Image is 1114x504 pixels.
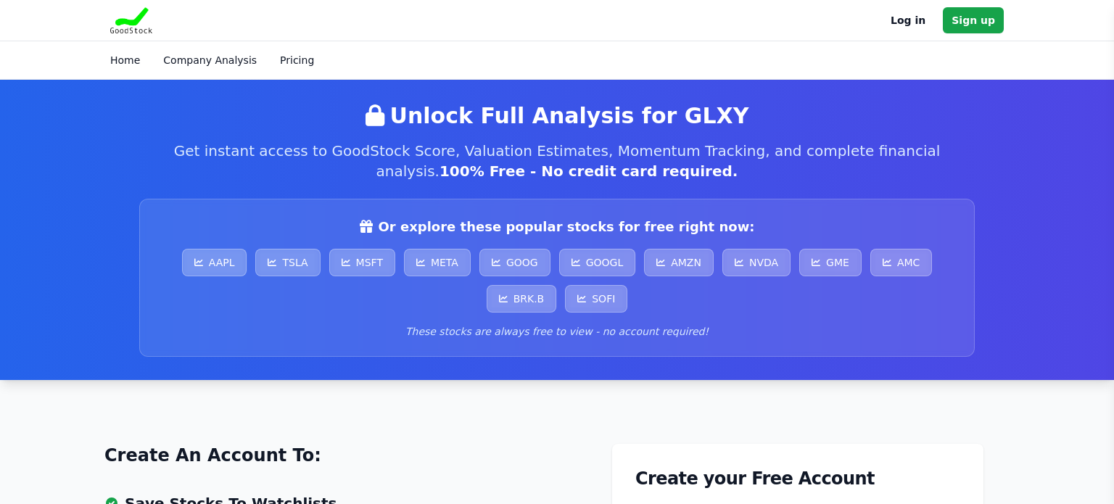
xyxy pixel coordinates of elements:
p: Get instant access to GoodStock Score, Valuation Estimates, Momentum Tracking, and complete finan... [139,141,975,181]
a: GOOG [479,249,550,276]
a: AMC [870,249,932,276]
a: NVDA [722,249,791,276]
a: Home [110,54,140,66]
a: AMZN [644,249,714,276]
span: Or explore these popular stocks for free right now: [379,217,755,237]
a: Log in [891,12,925,29]
a: Create An Account To: [104,444,321,467]
a: SOFI [565,285,627,313]
a: GOOGL [559,249,636,276]
a: TSLA [255,249,320,276]
a: GME [799,249,862,276]
a: Company Analysis [163,54,257,66]
a: MSFT [329,249,395,276]
span: 100% Free - No credit card required. [440,162,738,180]
a: Pricing [280,54,314,66]
h1: Create your Free Account [635,467,960,490]
img: Goodstock Logo [110,7,152,33]
a: META [404,249,471,276]
a: AAPL [182,249,247,276]
h2: Unlock Full Analysis for GLXY [139,103,975,129]
a: Sign up [943,7,1004,33]
a: BRK.B [487,285,557,313]
p: These stocks are always free to view - no account required! [157,324,957,339]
